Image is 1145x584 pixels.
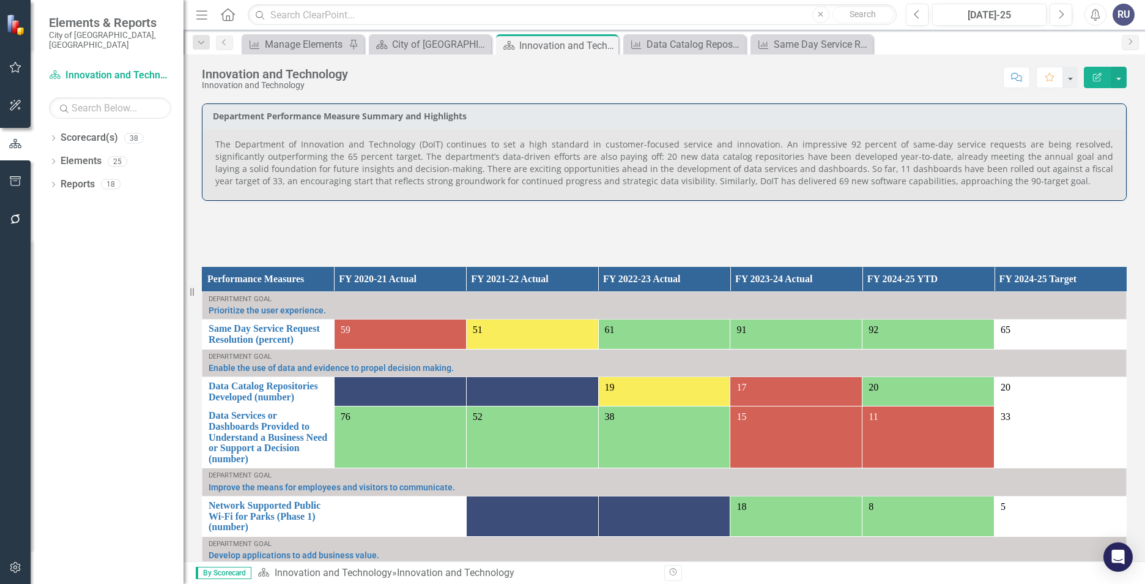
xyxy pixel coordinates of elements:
a: Enable the use of data and evidence to propel decision making. [209,364,1120,373]
td: Double-Click to Edit [995,320,1127,349]
div: » [258,566,655,580]
td: Double-Click to Edit [995,377,1127,406]
span: 19 [605,382,615,392]
td: Double-Click to Edit Right Click for Context Menu [202,496,335,537]
a: Elements [61,154,102,168]
td: Double-Click to Edit Right Click for Context Menu [202,536,1127,564]
a: Develop applications to add business value. [209,551,1120,560]
span: 8 [869,501,873,512]
a: Improve the means for employees and visitors to communicate. [209,483,1120,492]
a: Data Services or Dashboards Provided to Understand a Business Need or Support a Decision (number) [209,410,328,464]
h3: Department Performance Measure Summary and Highlights [213,111,1120,121]
div: Department Goal [209,472,1120,479]
span: 51 [473,324,483,335]
span: 20 [1001,382,1010,392]
input: Search Below... [49,97,171,119]
span: 17 [736,382,746,392]
div: Department Goal [209,296,1120,303]
span: 11 [869,411,878,422]
td: Double-Click to Edit [995,496,1127,537]
div: Data Catalog Repositories Developed (number) [647,37,743,52]
a: Data Catalog Repositories Developed (number) [209,381,328,402]
a: City of [GEOGRAPHIC_DATA] [372,37,488,52]
div: 25 [108,156,127,167]
div: Innovation and Technology [397,567,514,578]
span: 76 [341,411,350,422]
span: Elements & Reports [49,15,171,30]
span: 92 [869,324,878,335]
span: 18 [736,501,746,512]
input: Search ClearPoint... [248,4,897,26]
a: Manage Elements [245,37,346,52]
span: 59 [341,324,350,335]
td: Double-Click to Edit Right Click for Context Menu [202,291,1127,320]
span: 52 [473,411,483,422]
span: 33 [1001,411,1010,422]
div: Department Goal [209,541,1120,548]
div: Innovation and Technology [202,81,348,90]
a: Innovation and Technology [49,69,171,83]
div: Same Day Service Request Resolution (percent) [774,37,870,52]
div: City of [GEOGRAPHIC_DATA] [392,37,488,52]
a: Data Catalog Repositories Developed (number) [626,37,743,52]
span: 38 [605,411,615,422]
div: Open Intercom Messenger [1103,542,1133,572]
div: 38 [124,133,144,143]
td: Double-Click to Edit [995,406,1127,468]
span: By Scorecard [196,567,251,579]
button: RU [1113,4,1135,26]
div: Department Goal [209,353,1120,361]
a: Reports [61,178,95,192]
td: Double-Click to Edit Right Click for Context Menu [202,406,335,468]
a: Same Day Service Request Resolution (percent) [754,37,870,52]
div: Innovation and Technology [519,38,615,53]
td: Double-Click to Edit Right Click for Context Menu [202,349,1127,377]
span: 91 [736,324,746,335]
div: [DATE]-25 [936,8,1042,23]
span: 20 [869,382,878,392]
img: ClearPoint Strategy [6,14,28,36]
span: 65 [1001,324,1010,335]
span: Search [850,9,876,19]
td: Double-Click to Edit Right Click for Context Menu [202,320,335,349]
a: Innovation and Technology [275,567,392,578]
span: 15 [736,411,746,422]
div: 18 [101,179,120,190]
a: Network Supported Public Wi-Fi for Parks (Phase 1) (number) [209,500,328,533]
p: The Department of Innovation and Technology (DoIT) continues to set a high standard in customer-f... [215,138,1113,187]
small: City of [GEOGRAPHIC_DATA], [GEOGRAPHIC_DATA] [49,30,171,50]
span: 61 [605,324,615,335]
button: [DATE]-25 [932,4,1047,26]
a: Same Day Service Request Resolution (percent) [209,323,328,345]
div: Manage Elements [265,37,346,52]
a: Scorecard(s) [61,131,118,145]
div: Innovation and Technology [202,67,348,81]
button: Search [832,6,894,23]
td: Double-Click to Edit Right Click for Context Menu [202,377,335,406]
a: Prioritize the user experience. [209,306,1120,315]
span: 5 [1001,501,1006,512]
td: Double-Click to Edit Right Click for Context Menu [202,468,1127,496]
